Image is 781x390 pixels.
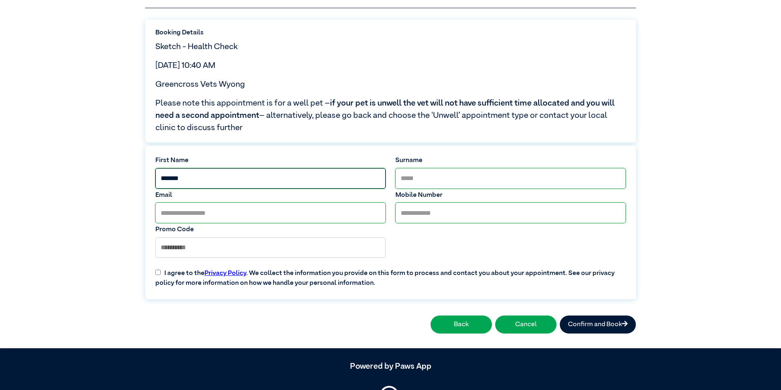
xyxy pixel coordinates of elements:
label: I agree to the . We collect the information you provide on this form to process and contact you a... [150,262,631,288]
span: Please note this appointment is for a well pet – – alternatively, please go back and choose the ‘... [155,97,626,134]
label: Promo Code [155,225,386,234]
span: if your pet is unwell the vet will not have sufficient time allocated and you will need a second ... [155,99,615,119]
input: I agree to thePrivacy Policy. We collect the information you provide on this form to process and ... [155,270,161,275]
button: Back [431,316,492,334]
button: Confirm and Book [560,316,636,334]
label: First Name [155,156,386,165]
label: Mobile Number [395,190,626,200]
span: Sketch - Health Check [155,43,238,51]
h5: Powered by Paws App [145,361,636,371]
span: [DATE] 10:40 AM [155,61,215,70]
label: Booking Details [155,28,626,38]
label: Surname [395,156,626,165]
button: Cancel [495,316,557,334]
a: Privacy Policy [204,270,246,277]
span: Greencross Vets Wyong [155,80,245,88]
label: Email [155,190,386,200]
